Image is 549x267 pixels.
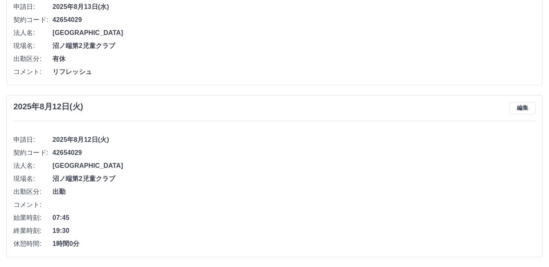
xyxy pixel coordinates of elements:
span: 07:45 [52,213,536,223]
span: 2025年8月12日(火) [52,135,536,145]
span: 休憩時間: [13,239,52,249]
span: 終業時刻: [13,226,52,236]
span: 現場名: [13,174,52,184]
span: コメント: [13,200,52,210]
h3: 2025年8月12日(火) [13,102,83,111]
span: コメント: [13,67,52,77]
span: 出勤区分: [13,187,52,197]
span: 42654029 [52,148,536,158]
span: 19:30 [52,226,536,236]
span: 申請日: [13,135,52,145]
span: 出勤区分: [13,54,52,64]
span: 現場名: [13,41,52,51]
span: 42654029 [52,15,536,25]
span: 契約コード: [13,15,52,25]
span: [GEOGRAPHIC_DATA] [52,28,536,38]
span: 始業時刻: [13,213,52,223]
span: リフレッシュ [52,67,536,77]
span: 2025年8月13日(水) [52,2,536,12]
span: 法人名: [13,161,52,171]
span: 出勤 [52,187,536,197]
span: 契約コード: [13,148,52,158]
span: 沼ノ端第2児童クラブ [52,174,536,184]
button: 編集 [510,102,536,114]
span: 沼ノ端第2児童クラブ [52,41,536,51]
span: 1時間0分 [52,239,536,249]
span: [GEOGRAPHIC_DATA] [52,161,536,171]
span: 法人名: [13,28,52,38]
span: 有休 [52,54,536,64]
span: 申請日: [13,2,52,12]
